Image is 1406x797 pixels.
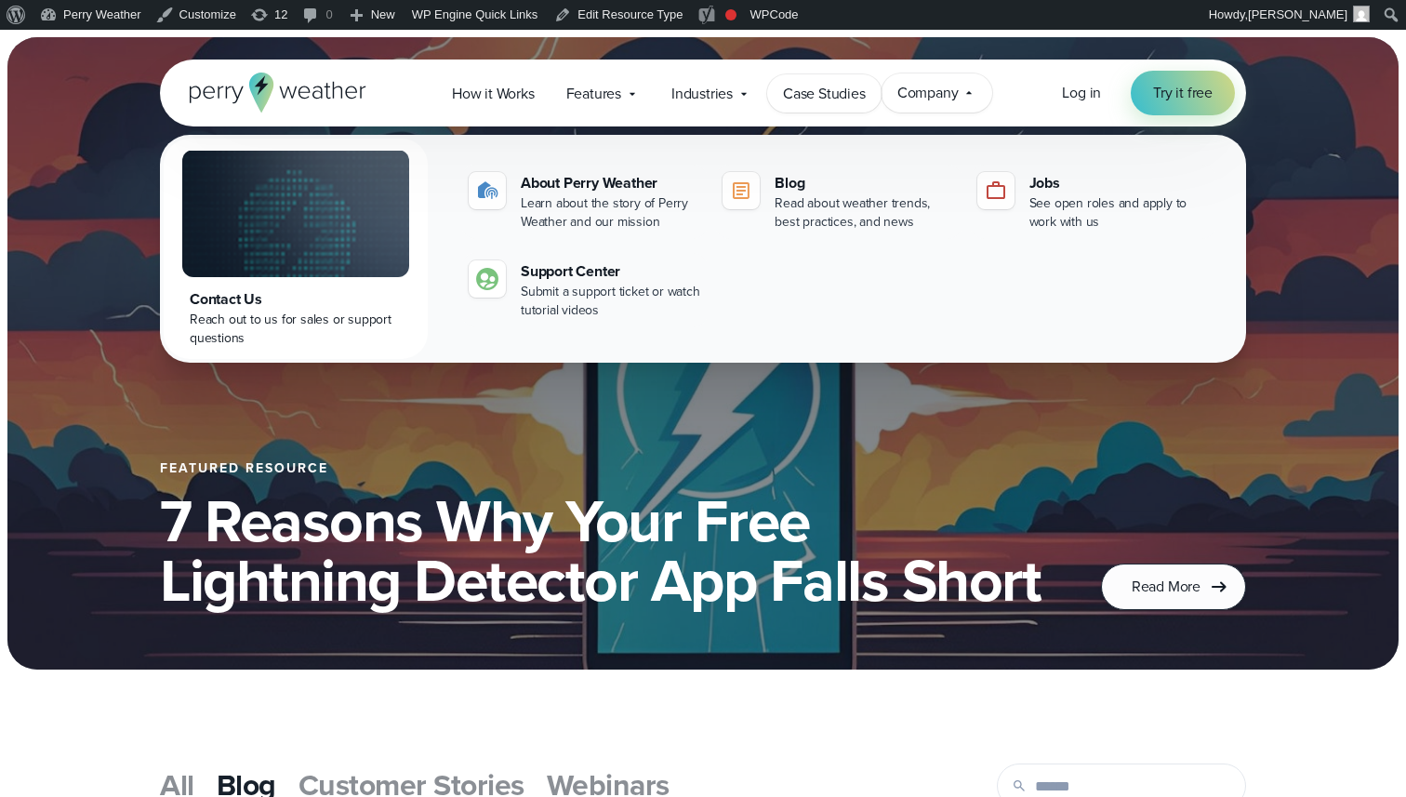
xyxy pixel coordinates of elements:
[521,283,700,320] div: Submit a support ticket or watch tutorial videos
[461,165,708,239] a: About Perry Weather Learn about the story of Perry Weather and our mission
[190,311,402,348] div: Reach out to us for sales or support questions
[775,194,954,232] div: Read about weather trends, best practices, and news
[1101,564,1246,610] a: Read More
[1029,172,1209,194] div: Jobs
[436,74,550,113] a: How it Works
[671,83,733,105] span: Industries
[715,165,962,239] a: Blog Read about weather trends, best practices, and news
[1029,194,1209,232] div: See open roles and apply to work with us
[160,491,1056,610] h1: 7 Reasons Why Your Free Lightning Detector App Falls Short
[1062,82,1101,103] span: Log in
[476,179,498,202] img: about-icon.svg
[970,165,1216,239] a: Jobs See open roles and apply to work with us
[1062,82,1101,104] a: Log in
[730,179,752,202] img: blog-icon.svg
[725,9,736,20] div: Focus keyphrase not set
[190,288,402,311] div: Contact Us
[461,253,708,327] a: Support Center Submit a support ticket or watch tutorial videos
[1131,71,1235,115] a: Try it free
[897,82,959,104] span: Company
[476,268,498,290] img: contact-icon.svg
[1248,7,1347,21] span: [PERSON_NAME]
[164,139,428,359] a: Contact Us Reach out to us for sales or support questions
[1153,82,1213,104] span: Try it free
[783,83,866,105] span: Case Studies
[767,74,882,113] a: Case Studies
[521,260,700,283] div: Support Center
[566,83,621,105] span: Features
[521,194,700,232] div: Learn about the story of Perry Weather and our mission
[160,461,1056,476] div: Featured Resource
[521,172,700,194] div: About Perry Weather
[985,179,1007,202] img: jobs-icon-1.svg
[775,172,954,194] div: Blog
[452,83,535,105] span: How it Works
[1132,576,1200,598] span: Read More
